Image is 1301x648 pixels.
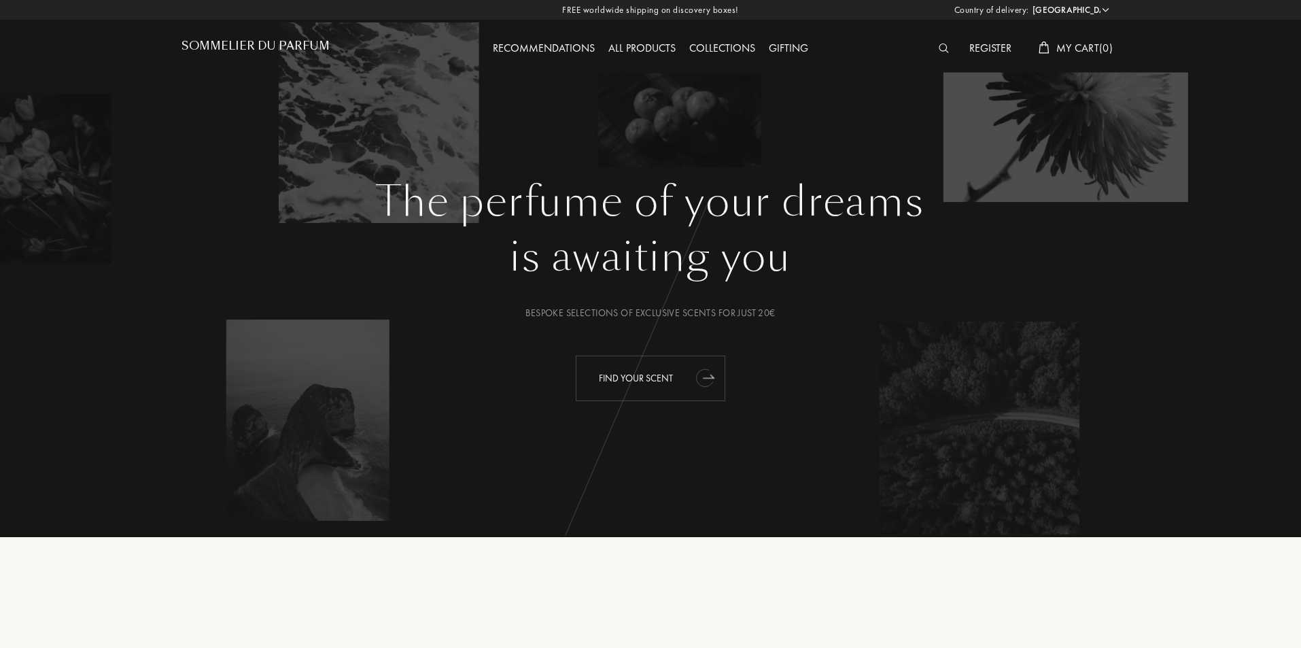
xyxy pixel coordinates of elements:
[181,39,330,58] a: Sommelier du Parfum
[486,40,602,58] div: Recommendations
[192,306,1109,320] div: Bespoke selections of exclusive scents for just 20€
[1056,41,1113,55] span: My Cart ( 0 )
[566,356,735,401] a: Find your scentanimation
[682,41,762,55] a: Collections
[602,40,682,58] div: All products
[939,44,949,53] img: search_icn_white.svg
[954,3,1029,17] span: Country of delivery:
[682,40,762,58] div: Collections
[192,177,1109,226] h1: The perfume of your dreams
[962,41,1018,55] a: Register
[762,41,815,55] a: Gifting
[762,40,815,58] div: Gifting
[486,41,602,55] a: Recommendations
[962,40,1018,58] div: Register
[692,364,719,391] div: animation
[602,41,682,55] a: All products
[576,356,725,401] div: Find your scent
[181,39,330,52] h1: Sommelier du Parfum
[192,226,1109,288] div: is awaiting you
[1039,41,1050,54] img: cart_white.svg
